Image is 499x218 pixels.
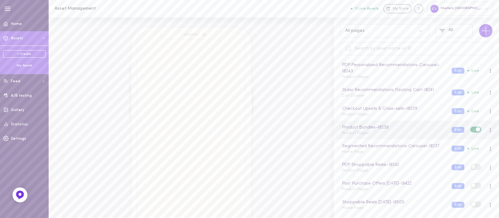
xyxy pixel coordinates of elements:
[341,162,446,168] div: PDP Shoppable Reels - 18242
[11,80,20,83] span: Feed
[342,75,369,79] span: Product Pages
[341,199,446,206] div: Shoppable Reels [DATE] - 18505
[468,147,479,151] span: Live
[452,164,464,170] button: Edit
[341,180,446,187] div: Post Purchase Offers [DATE] - 18422
[342,150,364,154] span: Home Page
[341,124,446,131] div: Product Bundles - 18238
[351,7,383,11] a: 11 Live Assets
[452,68,464,74] button: Edit
[452,108,464,114] button: Edit
[452,127,464,133] button: Edit
[341,62,446,75] div: PDP Personalised Recommendations Carousel - 18243
[15,190,25,200] img: Feedback Button
[55,6,157,11] h1: Asset Management
[11,123,28,126] span: Statistics
[341,105,446,112] div: Checkout Upsells & Cross-sells - 18239
[342,187,369,191] span: Product Pages
[428,2,493,15] div: Mustela [GEOGRAPHIC_DATA]
[345,29,365,33] div: All pages
[11,36,23,40] span: Assets
[342,94,365,98] span: Cart Drawer
[342,113,369,116] span: Product Pages
[341,87,446,94] div: Slider Recommendations Floating Cart - 18241
[468,90,479,94] span: Live
[435,24,473,37] button: All
[342,131,369,135] span: Product Pages
[452,146,464,152] button: Edit
[11,94,32,98] span: A/B testing
[452,90,464,95] button: Edit
[452,183,464,189] button: Edit
[468,69,479,73] span: Live
[342,169,369,172] span: Product Pages
[11,137,26,141] span: Settings
[351,7,379,11] button: 11 Live Assets
[3,63,46,68] div: My Assets
[341,143,446,150] div: Segmented Recommendations Carousel - 18237
[11,22,22,26] span: Home
[342,206,364,210] span: Home Page
[414,4,423,13] div: Knowledge center
[11,108,24,112] span: Gallery
[468,109,479,113] span: Live
[340,42,492,55] input: Search by asset name or ID
[393,6,409,12] span: My Store
[3,50,46,58] a: + Create
[383,4,412,13] a: My Store
[452,202,464,208] button: Edit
